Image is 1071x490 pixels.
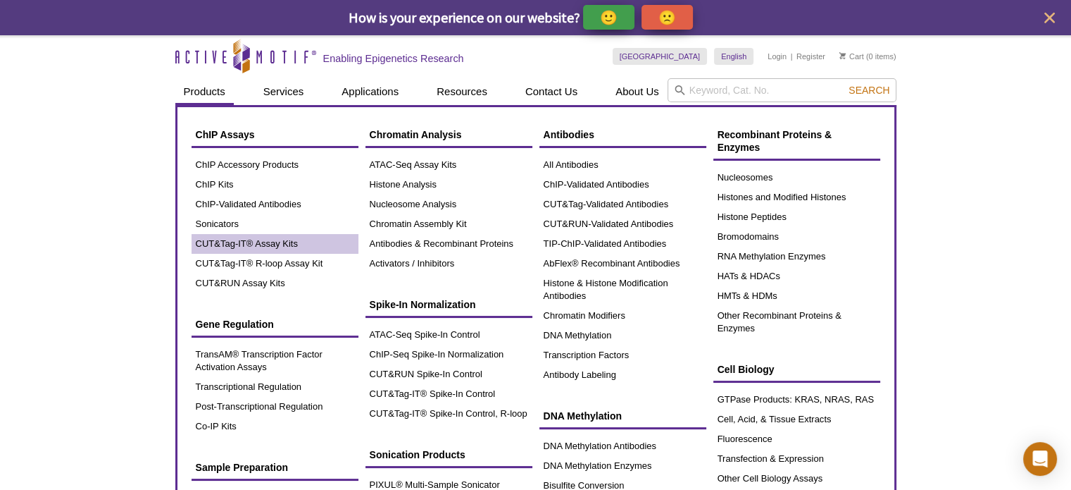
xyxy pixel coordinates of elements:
[713,306,880,338] a: Other Recombinant Proteins & Enzymes
[713,267,880,286] a: HATs & HDACs
[349,8,580,26] span: How is your experience on our website?
[365,325,532,345] a: ATAC-Seq Spike-In Control
[539,403,706,429] a: DNA Methylation
[539,365,706,385] a: Antibody Labeling
[839,48,896,65] li: (0 items)
[365,155,532,175] a: ATAC-Seq Assay Kits
[796,51,825,61] a: Register
[713,188,880,207] a: Histones and Modified Histones
[539,306,706,326] a: Chromatin Modifiers
[844,84,894,97] button: Search
[613,48,708,65] a: [GEOGRAPHIC_DATA]
[539,214,706,234] a: CUT&RUN-Validated Antibodies
[196,129,255,140] span: ChIP Assays
[192,377,358,397] a: Transcriptional Regulation
[713,429,880,449] a: Fluorescence
[839,52,846,59] img: Your Cart
[713,121,880,161] a: Recombinant Proteins & Enzymes
[544,410,622,422] span: DNA Methylation
[192,234,358,254] a: CUT&Tag-IT® Assay Kits
[713,469,880,489] a: Other Cell Biology Assays
[517,78,586,105] a: Contact Us
[713,356,880,383] a: Cell Biology
[365,121,532,148] a: Chromatin Analysis
[539,436,706,456] a: DNA Methylation Antibodies
[365,365,532,384] a: CUT&RUN Spike-In Control
[323,52,464,65] h2: Enabling Epigenetics Research
[718,129,832,153] span: Recombinant Proteins & Enzymes
[1023,442,1057,476] div: Open Intercom Messenger
[668,78,896,102] input: Keyword, Cat. No.
[718,364,775,375] span: Cell Biology
[192,417,358,436] a: Co-IP Kits
[658,8,676,26] p: 🙁
[192,345,358,377] a: TransAM® Transcription Factor Activation Assays
[365,175,532,195] a: Histone Analysis
[539,456,706,476] a: DNA Methylation Enzymes
[365,234,532,254] a: Antibodies & Recombinant Proteins
[848,85,889,96] span: Search
[192,175,358,195] a: ChIP Kits
[370,129,462,140] span: Chromatin Analysis
[365,195,532,214] a: Nucleosome Analysis
[539,121,706,148] a: Antibodies
[713,247,880,267] a: RNA Methylation Enzymes
[713,207,880,227] a: Histone Peptides
[539,155,706,175] a: All Antibodies
[713,390,880,410] a: GTPase Products: KRAS, NRAS, RAS
[192,195,358,214] a: ChIP-Validated Antibodies
[539,326,706,345] a: DNA Methylation
[544,129,594,140] span: Antibodies
[713,449,880,469] a: Transfection & Expression
[539,195,706,214] a: CUT&Tag-Validated Antibodies
[539,345,706,365] a: Transcription Factors
[365,254,532,274] a: Activators / Inhibitors
[713,227,880,247] a: Bromodomains
[791,48,793,65] li: |
[365,291,532,318] a: Spike-In Normalization
[600,8,618,26] p: 🙂
[713,168,880,188] a: Nucleosomes
[192,254,358,274] a: CUT&Tag-IT® R-loop Assay Kit
[370,449,465,460] span: Sonication Products
[192,454,358,481] a: Sample Preparation
[192,311,358,338] a: Gene Regulation
[255,78,313,105] a: Services
[713,286,880,306] a: HMTs & HDMs
[192,121,358,148] a: ChIP Assays
[333,78,407,105] a: Applications
[192,214,358,234] a: Sonicators
[539,274,706,306] a: Histone & Histone Modification Antibodies
[839,51,864,61] a: Cart
[192,274,358,293] a: CUT&RUN Assay Kits
[428,78,496,105] a: Resources
[539,175,706,195] a: ChIP-Validated Antibodies
[365,345,532,365] a: ChIP-Seq Spike-In Normalization
[196,319,274,330] span: Gene Regulation
[713,410,880,429] a: Cell, Acid, & Tissue Extracts
[365,214,532,234] a: Chromatin Assembly Kit
[196,462,289,473] span: Sample Preparation
[370,299,476,310] span: Spike-In Normalization
[539,234,706,254] a: TIP-ChIP-Validated Antibodies
[1041,9,1058,27] button: close
[365,441,532,468] a: Sonication Products
[175,78,234,105] a: Products
[768,51,787,61] a: Login
[192,397,358,417] a: Post-Transcriptional Regulation
[192,155,358,175] a: ChIP Accessory Products
[365,384,532,404] a: CUT&Tag-IT® Spike-In Control
[714,48,753,65] a: English
[607,78,668,105] a: About Us
[365,404,532,424] a: CUT&Tag-IT® Spike-In Control, R-loop
[539,254,706,274] a: AbFlex® Recombinant Antibodies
